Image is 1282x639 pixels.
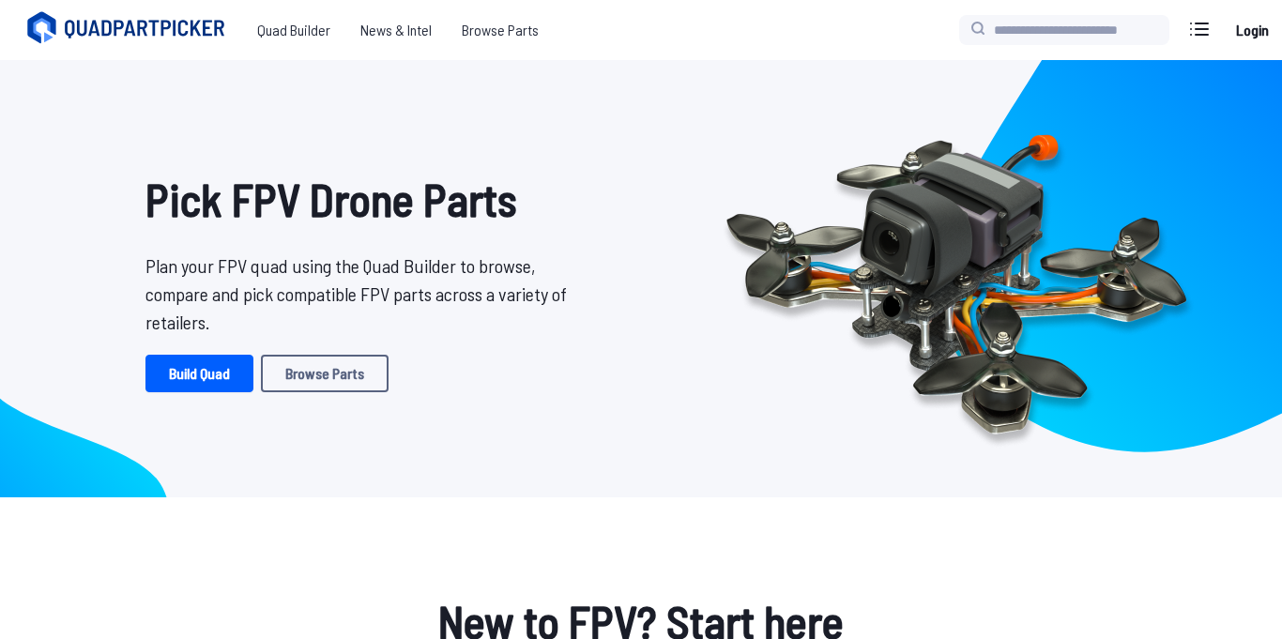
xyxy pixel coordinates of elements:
p: Plan your FPV quad using the Quad Builder to browse, compare and pick compatible FPV parts across... [145,251,581,336]
h1: Pick FPV Drone Parts [145,165,581,233]
img: Quadcopter [686,91,1227,466]
a: Login [1229,11,1274,49]
a: Browse Parts [261,355,389,392]
a: News & Intel [345,11,447,49]
a: Quad Builder [242,11,345,49]
a: Browse Parts [447,11,554,49]
a: Build Quad [145,355,253,392]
